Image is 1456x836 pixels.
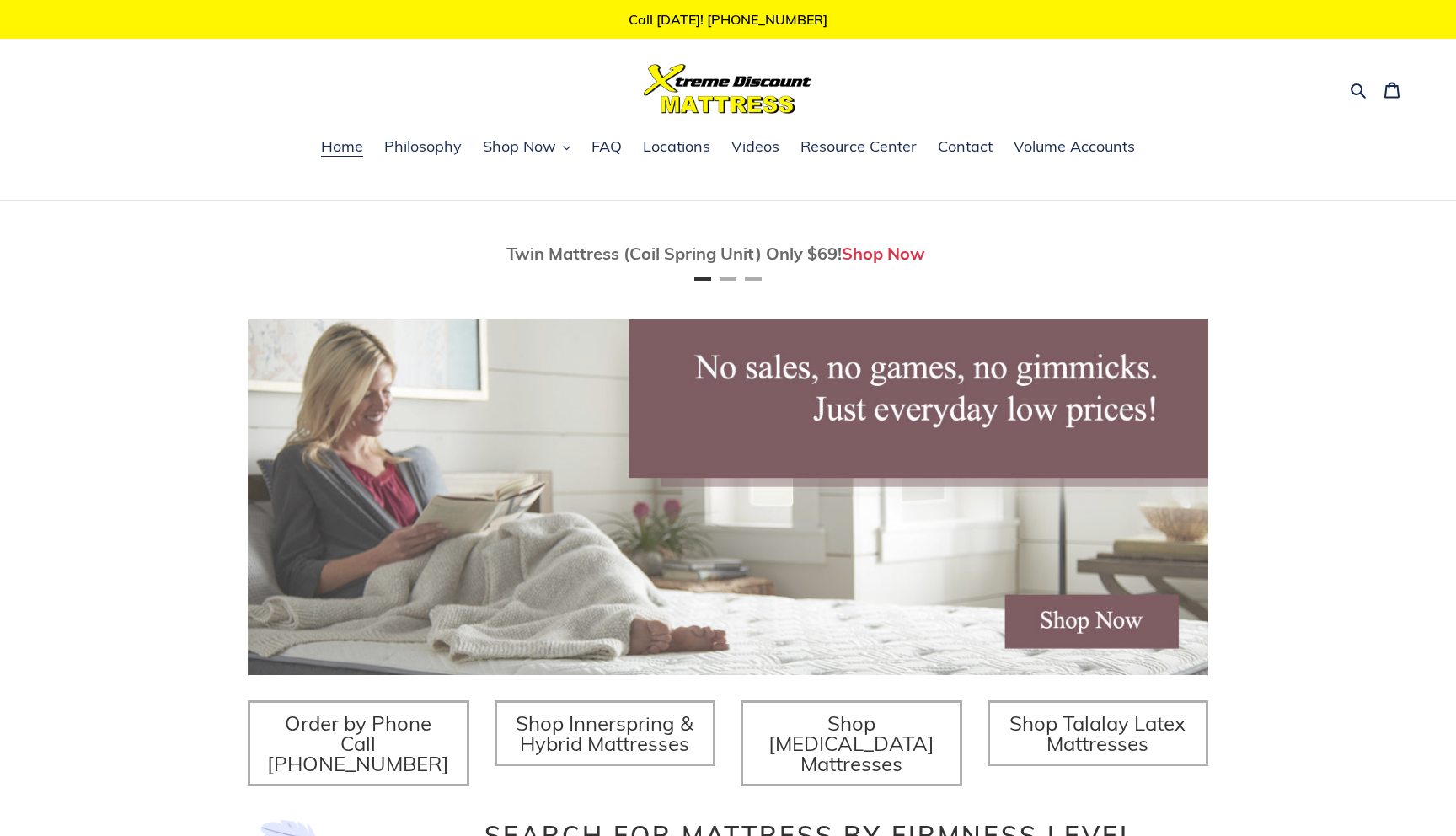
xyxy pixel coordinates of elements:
button: Shop Now [474,135,579,160]
a: Order by Phone Call [PHONE_NUMBER] [248,700,469,786]
span: Resource Center [800,137,917,157]
span: Twin Mattress (Coil Spring Unit) Only $69! [506,243,842,264]
img: herobannermay2022-1652879215306_1200x.jpg [248,319,1208,675]
a: FAQ [583,135,630,160]
img: Xtreme Discount Mattress [644,64,812,114]
button: Page 2 [720,277,736,281]
span: Shop Talalay Latex Mattresses [1009,710,1186,756]
span: Volume Accounts [1014,137,1135,157]
a: Philosophy [376,135,470,160]
span: Philosophy [384,137,462,157]
span: Order by Phone Call [PHONE_NUMBER] [267,710,449,776]
span: Home [321,137,363,157]
a: Shop Innerspring & Hybrid Mattresses [495,700,716,766]
span: Shop Now [483,137,556,157]
a: Home [313,135,372,160]
a: Resource Center [792,135,925,160]
a: Shop Now [842,243,925,264]
span: Locations [643,137,710,157]
a: Shop Talalay Latex Mattresses [988,700,1209,766]
a: Contact [929,135,1001,160]
a: Videos [723,135,788,160]
button: Page 3 [745,277,762,281]
span: Shop [MEDICAL_DATA] Mattresses [768,710,934,776]
span: Shop Innerspring & Hybrid Mattresses [516,710,693,756]
a: Locations [634,135,719,160]
button: Page 1 [694,277,711,281]
span: Videos [731,137,779,157]
a: Volume Accounts [1005,135,1143,160]
a: Shop [MEDICAL_DATA] Mattresses [741,700,962,786]
span: Contact [938,137,993,157]
span: FAQ [591,137,622,157]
